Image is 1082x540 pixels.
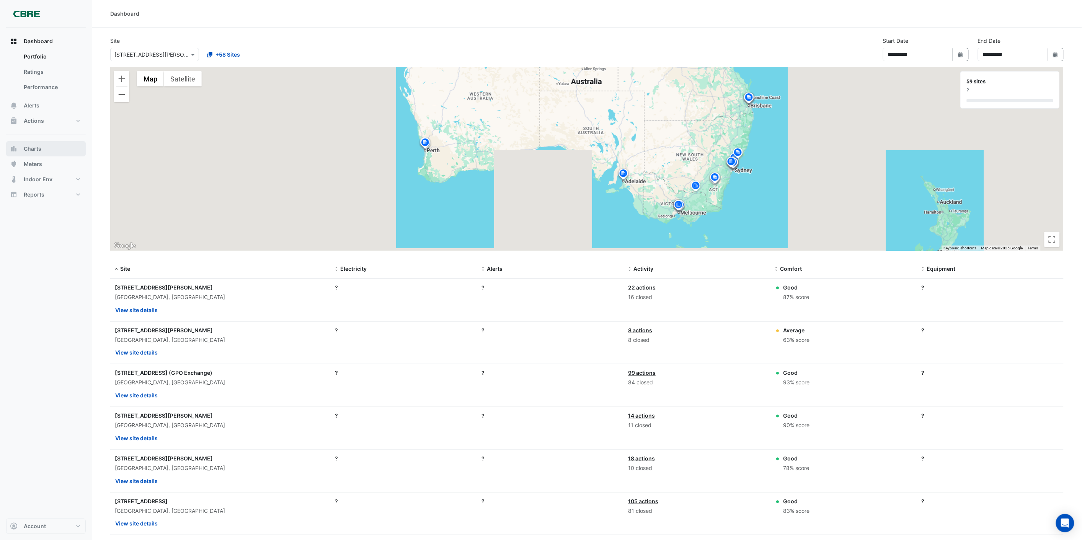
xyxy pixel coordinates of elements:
a: 105 actions [628,498,658,504]
div: Good [783,412,810,420]
img: site-pin.svg [420,138,432,151]
div: ? [335,454,472,462]
div: [STREET_ADDRESS][PERSON_NAME] [115,283,326,291]
img: site-pin.svg [725,156,738,169]
button: Meters [6,156,86,172]
div: Good [783,283,809,291]
span: Alerts [487,265,503,272]
div: [GEOGRAPHIC_DATA], [GEOGRAPHIC_DATA] [115,507,326,516]
div: Dashboard [6,49,86,98]
span: Dashboard [24,37,53,45]
div: 93% score [783,378,810,387]
button: Actions [6,113,86,128]
button: Indoor Env [6,172,86,187]
img: site-pin.svg [419,137,431,150]
fa-icon: Select Date [957,51,964,58]
img: site-pin.svg [617,168,630,181]
span: Comfort [780,265,802,272]
div: ? [481,497,619,505]
div: [STREET_ADDRESS][PERSON_NAME] [115,412,326,420]
img: Google [112,241,137,251]
div: ? [335,497,472,505]
a: 18 actions [628,455,655,462]
div: ? [922,412,1059,420]
button: Show satellite imagery [164,71,202,86]
img: site-pin.svg [709,172,721,185]
div: [STREET_ADDRESS] [115,497,326,505]
span: Reports [24,191,44,198]
div: ? [967,86,1053,94]
div: ? [922,454,1059,462]
button: Reports [6,187,86,202]
div: Dashboard [110,10,139,18]
app-icon: Dashboard [10,37,18,45]
div: ? [481,412,619,420]
div: ? [481,454,619,462]
div: [GEOGRAPHIC_DATA], [GEOGRAPHIC_DATA] [115,464,326,473]
button: Zoom out [114,87,129,102]
div: 59 sites [967,78,1053,86]
a: Ratings [18,64,86,80]
button: Alerts [6,98,86,113]
div: 90% score [783,421,810,430]
fa-icon: Select Date [1052,51,1059,58]
div: ? [922,497,1059,505]
div: [STREET_ADDRESS][PERSON_NAME] [115,326,326,334]
button: View site details [115,474,158,488]
a: 99 actions [628,369,656,376]
div: 10 closed [628,464,765,473]
label: End Date [978,37,1001,45]
button: Keyboard shortcuts [944,246,977,251]
span: Map data ©2025 Google [981,246,1023,250]
img: site-pin.svg [732,147,744,160]
app-icon: Actions [10,117,18,125]
button: View site details [115,389,158,402]
div: 16 closed [628,293,765,302]
a: Portfolio [18,49,86,64]
img: site-pin.svg [726,156,738,170]
button: View site details [115,517,158,530]
label: Site [110,37,120,45]
div: ? [481,326,619,334]
img: site-pin.svg [728,152,741,166]
img: site-pin.svg [743,92,755,105]
div: Average [783,326,810,334]
div: 83% score [783,507,810,516]
span: Equipment [927,265,956,272]
div: ? [335,283,472,291]
span: Activity [633,265,653,272]
img: Company Logo [9,6,44,21]
button: Show street map [137,71,164,86]
div: [GEOGRAPHIC_DATA], [GEOGRAPHIC_DATA] [115,421,326,430]
app-icon: Meters [10,160,18,168]
app-icon: Alerts [10,102,18,109]
div: ? [335,412,472,420]
div: Good [783,497,810,505]
button: Zoom in [114,71,129,86]
a: 8 actions [628,327,652,333]
div: 8 closed [628,336,765,345]
app-icon: Reports [10,191,18,198]
button: +58 Sites [202,48,245,61]
span: Site [120,265,130,272]
img: site-pin.svg [672,199,685,213]
label: Start Date [883,37,909,45]
div: Good [783,369,810,377]
div: 84 closed [628,378,765,387]
span: Account [24,522,46,530]
div: ? [481,283,619,291]
span: +58 Sites [215,50,240,59]
span: Charts [24,145,41,153]
app-icon: Indoor Env [10,176,18,183]
div: 11 closed [628,421,765,430]
app-icon: Charts [10,145,18,153]
img: site-pin.svg [709,172,721,185]
div: 87% score [783,293,809,302]
div: Good [783,454,809,462]
button: Dashboard [6,34,86,49]
div: [STREET_ADDRESS][PERSON_NAME] [115,454,326,462]
div: ? [335,369,472,377]
div: 81 closed [628,507,765,516]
